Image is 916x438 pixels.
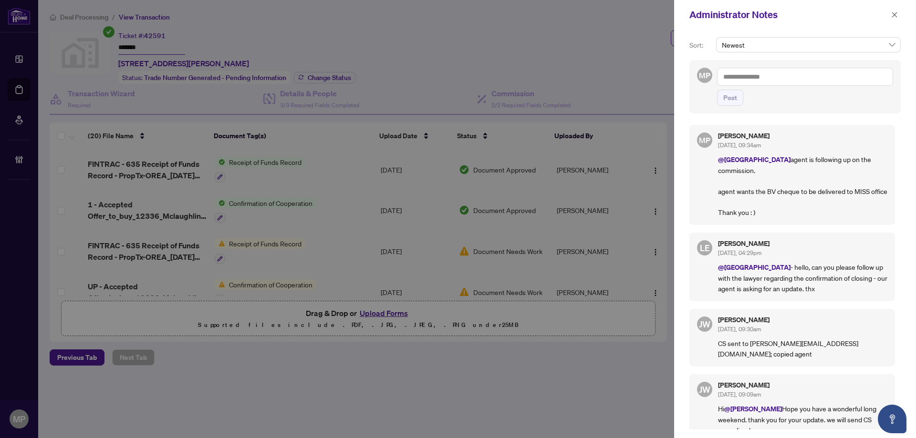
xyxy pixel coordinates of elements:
[718,249,761,256] span: [DATE], 04:29pm
[718,391,761,398] span: [DATE], 09:09am
[700,241,710,255] span: LE
[718,132,887,139] h5: [PERSON_NAME]
[718,154,887,217] p: agent is following up on the commission. agent wants the BV cheque to be delivered to MISS office...
[722,38,895,52] span: Newest
[718,403,887,435] p: Hi Hope you have a wonderful long weekend. thank you for your update. we will send CS accordinarly.
[699,69,710,81] span: MP
[699,317,710,331] span: JW
[699,383,710,396] span: JW
[891,11,898,18] span: close
[689,8,888,22] div: Administrator Notes
[718,338,887,359] p: CS sent to [PERSON_NAME][EMAIL_ADDRESS][DOMAIN_NAME]; copied agent
[699,134,710,146] span: MP
[718,263,791,272] span: @[GEOGRAPHIC_DATA]
[878,405,906,433] button: Open asap
[718,326,761,333] span: [DATE], 09:30am
[718,142,761,149] span: [DATE], 09:34am
[717,90,743,106] button: Post
[718,240,887,247] h5: [PERSON_NAME]
[718,155,791,164] span: @[GEOGRAPHIC_DATA]
[718,382,887,388] h5: [PERSON_NAME]
[724,404,782,413] span: @[PERSON_NAME]
[718,316,887,323] h5: [PERSON_NAME]
[718,262,887,294] p: - hello, can you please follow up with the lawyer regarding the confirmation of closing - our age...
[689,40,712,51] p: Sort:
